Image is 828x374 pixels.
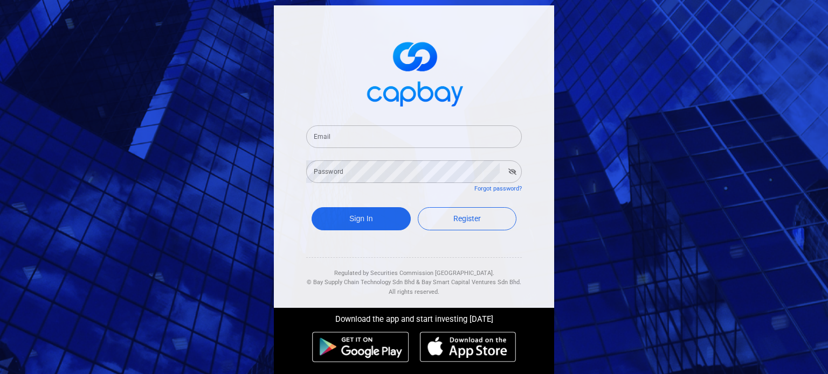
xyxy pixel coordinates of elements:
div: Download the app and start investing [DATE] [266,308,562,326]
img: android [312,331,409,363]
a: Forgot password? [474,185,522,192]
button: Sign In [312,207,411,230]
span: Register [453,214,481,223]
img: logo [360,32,468,112]
img: ios [420,331,516,363]
div: Regulated by Securities Commission [GEOGRAPHIC_DATA]. & All rights reserved. [306,258,522,297]
span: © Bay Supply Chain Technology Sdn Bhd [307,279,415,286]
a: Register [418,207,517,230]
span: Bay Smart Capital Ventures Sdn Bhd. [422,279,521,286]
